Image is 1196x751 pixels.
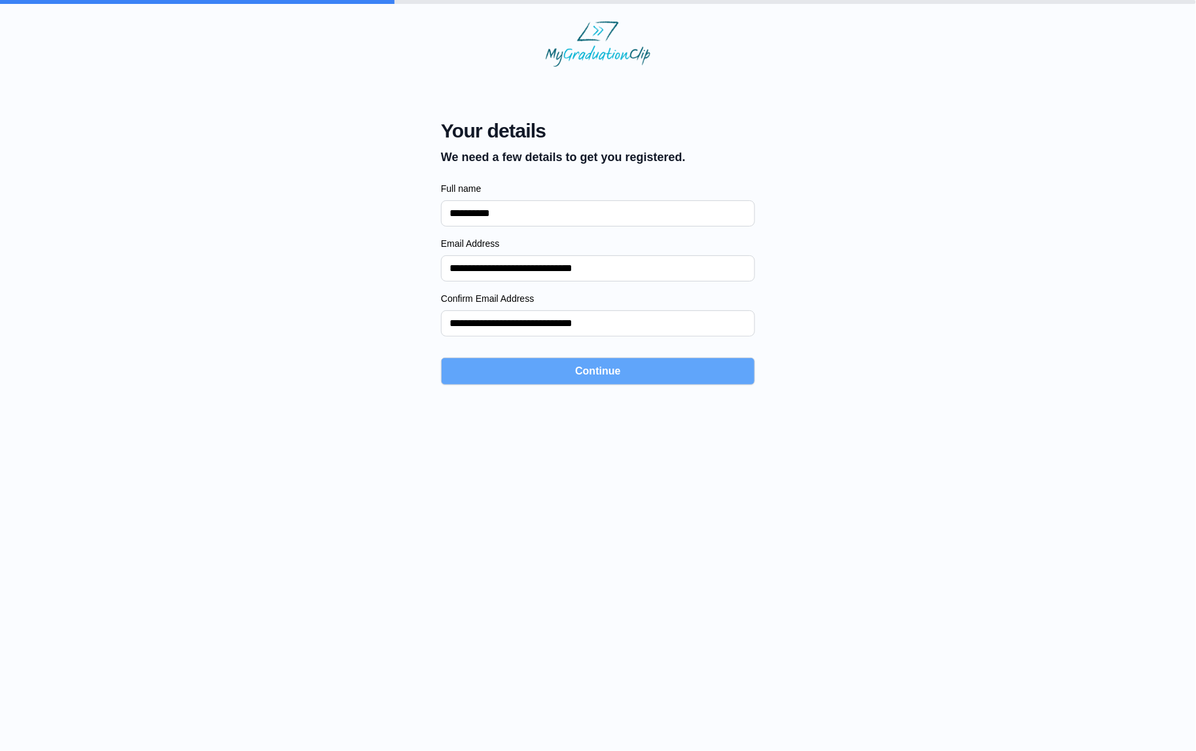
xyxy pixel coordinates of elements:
img: MyGraduationClip [546,21,650,67]
label: Confirm Email Address [441,292,755,305]
p: We need a few details to get you registered. [441,148,686,166]
span: Your details [441,119,686,143]
label: Email Address [441,237,755,250]
label: Full name [441,182,755,195]
button: Continue [441,357,755,385]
